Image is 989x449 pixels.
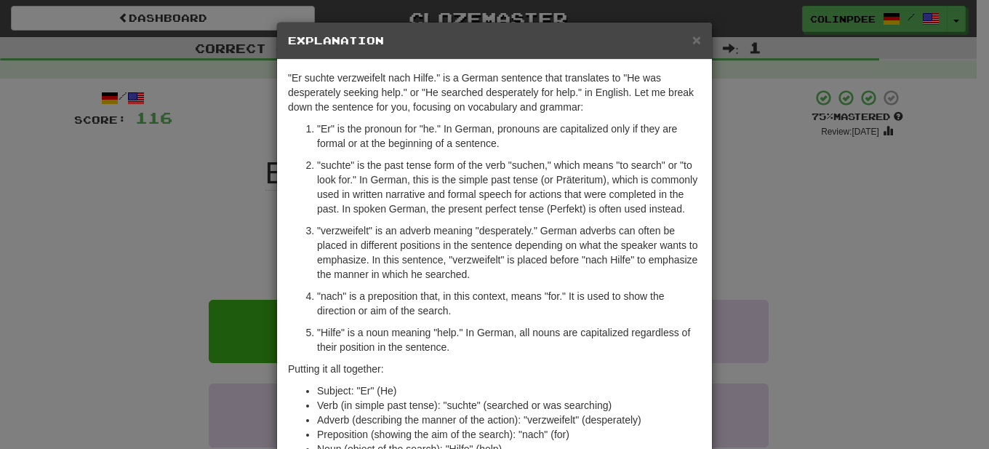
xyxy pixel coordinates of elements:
[317,427,701,442] li: Preposition (showing the aim of the search): "nach" (for)
[317,289,701,318] p: "nach" is a preposition that, in this context, means "for." It is used to show the direction or a...
[317,398,701,413] li: Verb (in simple past tense): "suchte" (searched or was searching)
[317,158,701,216] p: "suchte" is the past tense form of the verb "suchen," which means "to search" or "to look for." I...
[317,122,701,151] p: "Er" is the pronoun for "he." In German, pronouns are capitalized only if they are formal or at t...
[317,325,701,354] p: "Hilfe" is a noun meaning "help." In German, all nouns are capitalized regardless of their positi...
[317,413,701,427] li: Adverb (describing the manner of the action): "verzweifelt" (desperately)
[288,33,701,48] h5: Explanation
[692,32,701,47] button: Close
[288,71,701,114] p: "Er suchte verzweifelt nach Hilfe." is a German sentence that translates to "He was desperately s...
[288,362,701,376] p: Putting it all together:
[317,384,701,398] li: Subject: "Er" (He)
[317,223,701,282] p: "verzweifelt" is an adverb meaning "desperately." German adverbs can often be placed in different...
[692,31,701,48] span: ×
